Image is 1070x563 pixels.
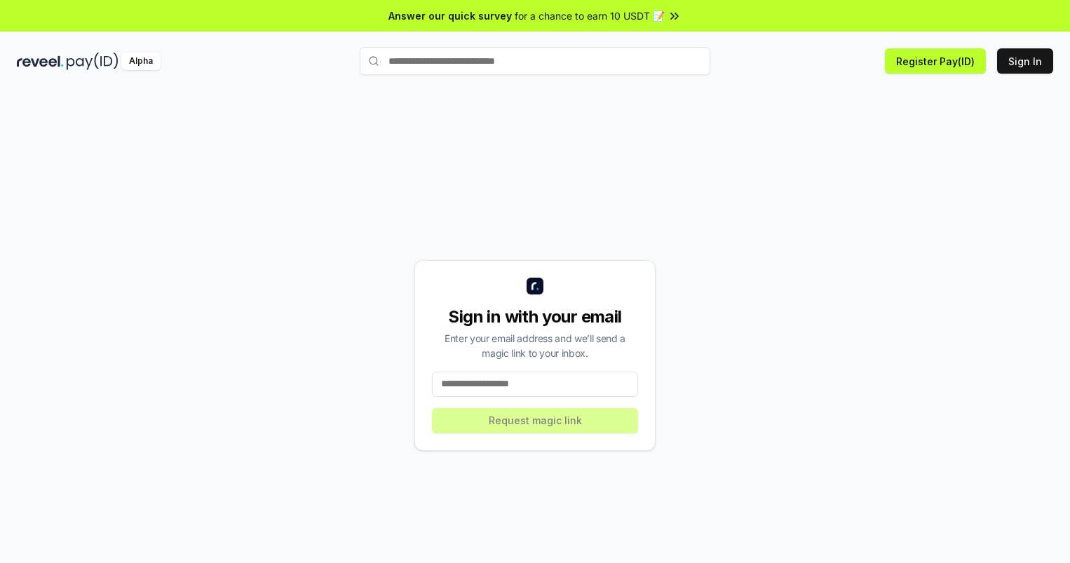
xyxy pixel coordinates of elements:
button: Register Pay(ID) [885,48,986,74]
div: Alpha [121,53,161,70]
span: Answer our quick survey [388,8,512,23]
img: logo_small [527,278,543,294]
div: Sign in with your email [432,306,638,328]
span: for a chance to earn 10 USDT 📝 [515,8,665,23]
button: Sign In [997,48,1053,74]
img: pay_id [67,53,118,70]
div: Enter your email address and we’ll send a magic link to your inbox. [432,331,638,360]
img: reveel_dark [17,53,64,70]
